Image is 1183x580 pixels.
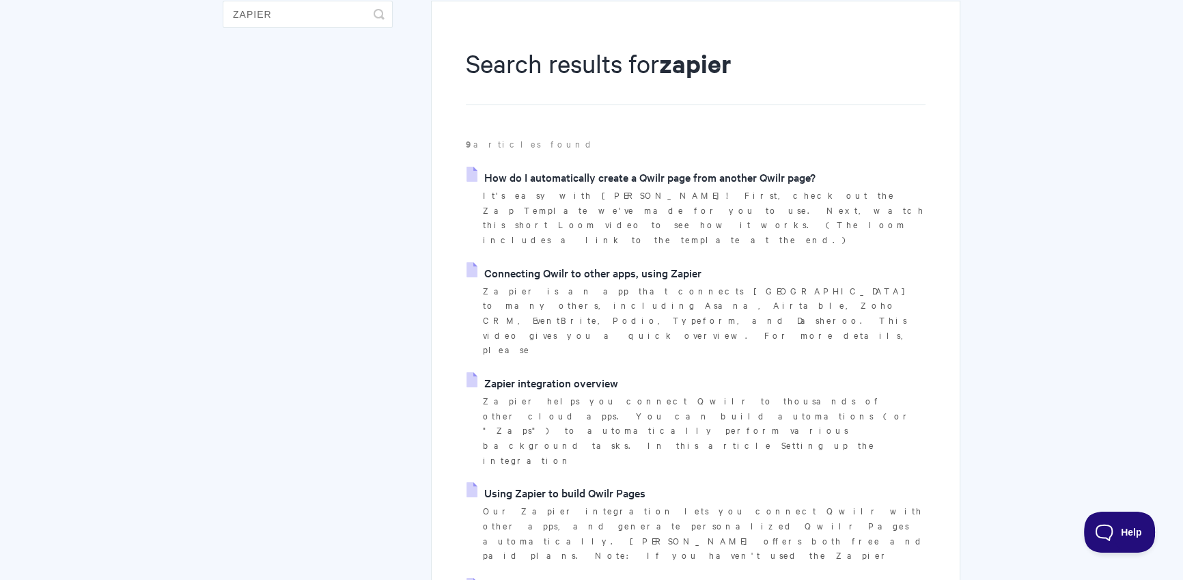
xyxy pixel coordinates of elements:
iframe: Toggle Customer Support [1084,512,1156,553]
strong: 9 [466,137,473,150]
p: articles found [466,137,925,152]
p: Our Zapier integration lets you connect Qwilr with other apps, and generate personalized Qwilr Pa... [483,503,925,563]
a: Connecting Qwilr to other apps, using Zapier [467,262,701,283]
a: Using Zapier to build Qwilr Pages [467,482,645,503]
p: It's easy with [PERSON_NAME]! First, check out the Zap Template we've made for you to use. Next, ... [483,188,925,247]
strong: zapier [659,46,732,80]
p: Zapier is an app that connects [GEOGRAPHIC_DATA] to many others, including Asana, Airtable, Zoho ... [483,284,925,358]
a: How do I automatically create a Qwilr page from another Qwilr page? [467,167,816,187]
a: Zapier integration overview [467,372,618,393]
h1: Search results for [466,46,925,105]
input: Search [223,1,393,28]
p: Zapier helps you connect Qwilr to thousands of other cloud apps. You can build automations (or "Z... [483,393,925,468]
